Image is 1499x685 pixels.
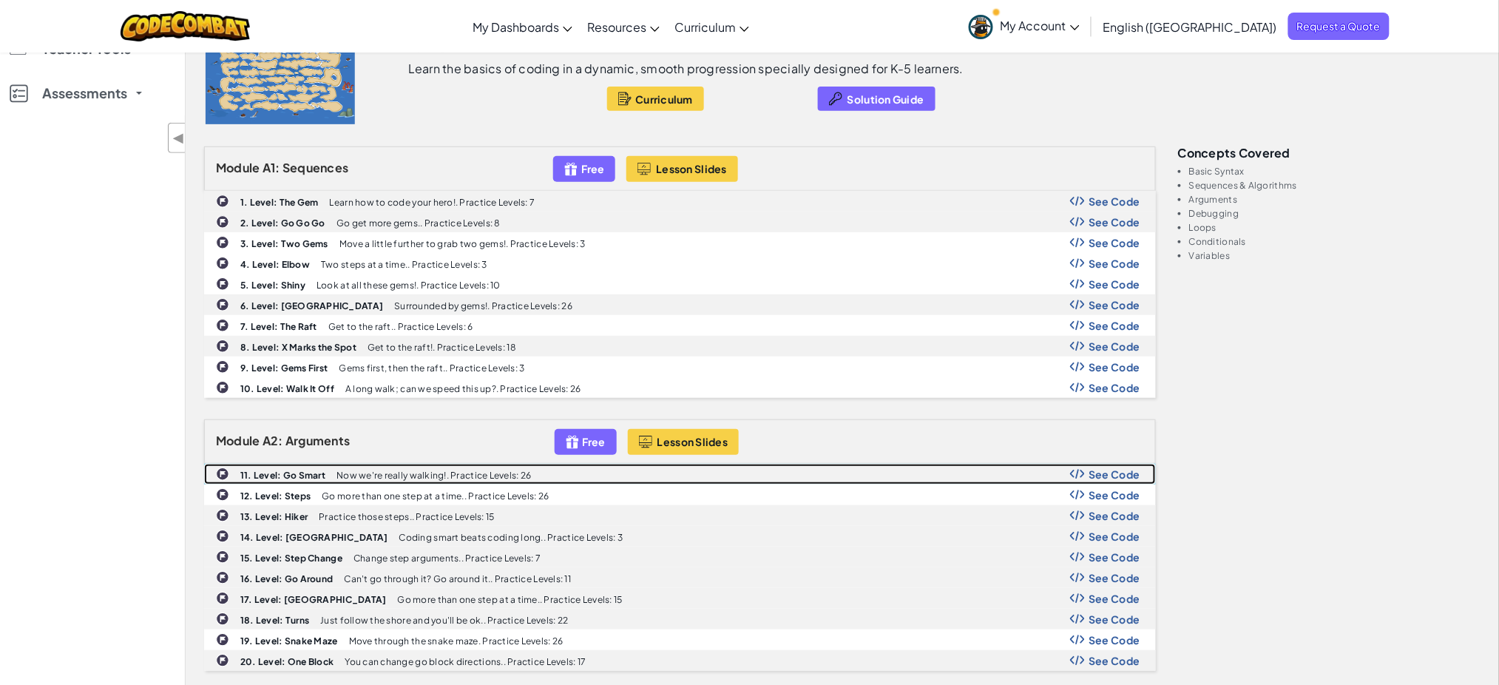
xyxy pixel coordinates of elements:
button: Solution Guide [818,87,935,111]
img: IconChallengeLevel.svg [216,257,229,270]
li: Arguments [1189,195,1481,204]
button: Lesson Slides [628,429,740,455]
b: 1. Level: The Gem [240,197,319,208]
span: A1: Sequences [263,160,349,175]
img: IconChallengeLevel.svg [216,571,229,584]
a: 10. Level: Walk It Off A long walk; can we speed this up?. Practice Levels: 26 Show Code Logo See... [204,377,1156,398]
p: Now we're really walking!. Practice Levels: 26 [336,470,531,480]
span: Resources [587,19,646,35]
p: Go more than one step at a time.. Practice Levels: 15 [398,595,623,604]
p: Learn the basics of coding in a dynamic, smooth progression specially designed for K-5 learners. [408,61,964,76]
img: Show Code Logo [1070,573,1085,583]
a: Resources [580,7,667,47]
span: See Code [1089,530,1140,542]
span: See Code [1089,510,1140,522]
span: Lesson Slides [656,163,727,175]
a: 17. Level: [GEOGRAPHIC_DATA] Go more than one step at a time.. Practice Levels: 15 Show Code Logo... [204,588,1156,609]
a: 20. Level: One Block You can change go block directions.. Practice Levels: 17 Show Code Logo See ... [204,650,1156,671]
span: Free [581,163,604,175]
p: Can't go through it? Go around it.. Practice Levels: 11 [344,574,571,584]
img: IconChallengeLevel.svg [216,530,229,543]
span: ◀ [172,127,185,149]
b: 9. Level: Gems First [240,362,328,374]
p: Move a little further to grab two gems!. Practice Levels: 3 [339,239,586,249]
span: See Code [1089,593,1140,604]
img: IconFreeLevelv2.svg [566,433,579,451]
span: See Code [1089,195,1140,207]
a: Lesson Slides [626,156,738,182]
span: See Code [1089,257,1140,269]
img: Show Code Logo [1070,279,1085,289]
img: IconChallengeLevel.svg [216,340,229,353]
span: English ([GEOGRAPHIC_DATA]) [1103,19,1277,35]
p: Just follow the shore and you'll be ok.. Practice Levels: 22 [320,615,568,625]
a: English ([GEOGRAPHIC_DATA]) [1096,7,1285,47]
a: 6. Level: [GEOGRAPHIC_DATA] Surrounded by gems!. Practice Levels: 26 Show Code Logo See Code [204,294,1156,315]
a: My Account [961,3,1087,50]
img: IconChallengeLevel.svg [216,468,229,481]
li: Basic Syntax [1189,166,1481,176]
b: 5. Level: Shiny [240,280,305,291]
p: Get to the raft.. Practice Levels: 6 [328,322,473,331]
a: Request a Quote [1288,13,1390,40]
b: 8. Level: X Marks the Spot [240,342,356,353]
span: See Code [1089,613,1140,625]
img: IconChallengeLevel.svg [216,509,229,522]
img: Show Code Logo [1070,531,1085,541]
b: 10. Level: Walk It Off [240,383,334,394]
img: Show Code Logo [1070,341,1085,351]
img: Show Code Logo [1070,469,1085,479]
span: See Code [1089,237,1140,249]
img: Show Code Logo [1070,196,1085,206]
img: Show Code Logo [1070,614,1085,624]
a: 1. Level: The Gem Learn how to code your hero!. Practice Levels: 7 Show Code Logo See Code [204,191,1156,212]
b: 17. Level: [GEOGRAPHIC_DATA] [240,594,387,605]
li: Loops [1189,223,1481,232]
p: Coding smart beats coding long.. Practice Levels: 3 [399,533,623,542]
a: CodeCombat logo [121,11,250,41]
img: Show Code Logo [1070,237,1085,248]
a: My Dashboards [465,7,580,47]
span: See Code [1089,361,1140,373]
img: IconChallengeLevel.svg [216,381,229,394]
a: 5. Level: Shiny Look at all these gems!. Practice Levels: 10 Show Code Logo See Code [204,274,1156,294]
b: 16. Level: Go Around [240,573,333,584]
p: Learn how to code your hero!. Practice Levels: 7 [330,198,535,207]
span: My Dashboards [473,19,559,35]
p: Gems first, then the raft.. Practice Levels: 3 [339,363,524,373]
img: IconFreeLevelv2.svg [564,161,578,178]
img: IconChallengeLevel.svg [216,360,229,374]
b: 14. Level: [GEOGRAPHIC_DATA] [240,532,388,543]
img: IconChallengeLevel.svg [216,215,229,229]
img: Show Code Logo [1070,635,1085,645]
img: Show Code Logo [1070,300,1085,310]
p: Get to the raft!. Practice Levels: 18 [368,342,516,352]
b: 3. Level: Two Gems [240,238,328,249]
p: You can change go block directions.. Practice Levels: 17 [345,657,586,667]
a: 11. Level: Go Smart Now we're really walking!. Practice Levels: 26 Show Code Logo See Code [204,464,1156,485]
img: Show Code Logo [1070,490,1085,500]
a: 9. Level: Gems First Gems first, then the raft.. Practice Levels: 3 Show Code Logo See Code [204,357,1156,377]
span: See Code [1089,551,1140,563]
span: Assessments [42,87,127,100]
img: Show Code Logo [1070,362,1085,372]
p: A long walk; can we speed this up?. Practice Levels: 26 [345,384,581,394]
button: Curriculum [607,87,704,111]
b: 19. Level: Snake Maze [240,635,338,647]
span: A2: Arguments [263,433,351,448]
img: Show Code Logo [1070,510,1085,521]
b: 18. Level: Turns [240,615,309,626]
b: 6. Level: [GEOGRAPHIC_DATA] [240,300,383,311]
span: Lesson Slides [657,436,728,448]
b: 12. Level: Steps [240,490,311,502]
img: IconChallengeLevel.svg [216,633,229,647]
a: 3. Level: Two Gems Move a little further to grab two gems!. Practice Levels: 3 Show Code Logo See... [204,232,1156,253]
img: IconChallengeLevel.svg [216,592,229,605]
span: See Code [1089,216,1140,228]
img: Show Code Logo [1070,655,1085,666]
img: IconChallengeLevel.svg [216,550,229,564]
a: 15. Level: Step Change Change step arguments.. Practice Levels: 7 Show Code Logo See Code [204,547,1156,567]
a: 7. Level: The Raft Get to the raft.. Practice Levels: 6 Show Code Logo See Code [204,315,1156,336]
p: Change step arguments.. Practice Levels: 7 [353,553,541,563]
